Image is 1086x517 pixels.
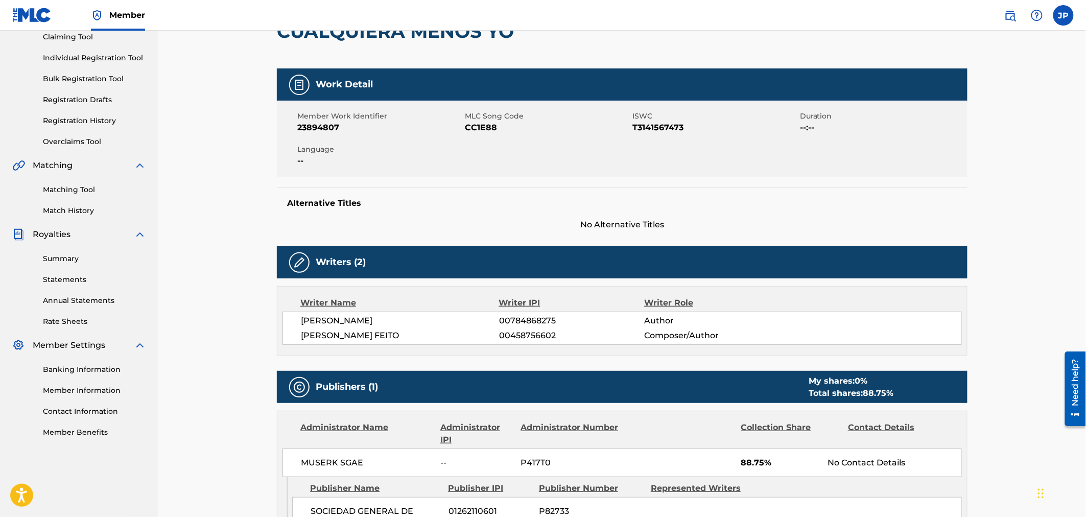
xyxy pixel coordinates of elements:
span: Composer/Author [644,330,776,342]
h5: Writers (2) [316,256,366,268]
img: search [1004,9,1017,21]
span: [PERSON_NAME] FEITO [301,330,499,342]
a: Contact Information [43,406,146,417]
span: MUSERK SGAE [301,457,433,469]
span: --:-- [800,122,965,134]
h5: Work Detail [316,79,373,90]
div: My shares: [809,375,893,387]
span: 23894807 [297,122,462,134]
h5: Publishers (1) [316,381,378,393]
span: No Alternative Titles [277,219,967,231]
div: Administrator Name [300,421,433,446]
img: Matching [12,159,25,172]
span: Member Work Identifier [297,111,462,122]
div: Publisher Name [310,482,440,495]
div: Writer IPI [499,297,645,309]
span: Author [644,315,776,327]
img: help [1031,9,1043,21]
div: Administrator Number [521,421,620,446]
div: Arrastrar [1038,478,1044,509]
span: Matching [33,159,73,172]
a: Registration History [43,115,146,126]
span: T3141567473 [632,122,797,134]
div: Total shares: [809,387,893,400]
a: Match History [43,205,146,216]
div: Widget de chat [1035,468,1086,517]
span: -- [297,155,462,167]
span: Member Settings [33,339,105,351]
a: Member Benefits [43,427,146,438]
span: 88.75 % [863,388,893,398]
a: Annual Statements [43,295,146,306]
span: 00458756602 [499,330,644,342]
div: Collection Share [741,421,840,446]
h2: CUALQUIERA MENOS YO [277,20,519,43]
a: Registration Drafts [43,95,146,105]
img: Royalties [12,228,25,241]
img: Work Detail [293,79,305,91]
a: Individual Registration Tool [43,53,146,63]
img: Top Rightsholder [91,9,103,21]
span: MLC Song Code [465,111,630,122]
iframe: Chat Widget [1035,468,1086,517]
div: Help [1027,5,1047,26]
div: Contact Details [848,421,947,446]
div: Publisher IPI [448,482,531,495]
a: Banking Information [43,364,146,375]
span: 00784868275 [499,315,644,327]
a: Claiming Tool [43,32,146,42]
iframe: Resource Center [1057,347,1086,430]
a: Member Information [43,385,146,396]
a: Statements [43,274,146,285]
img: Writers [293,256,305,269]
div: Publisher Number [539,482,643,495]
a: Summary [43,253,146,264]
div: Writer Role [644,297,776,309]
div: Represented Writers [651,482,755,495]
img: expand [134,228,146,241]
span: ISWC [632,111,797,122]
span: CC1E88 [465,122,630,134]
h5: Alternative Titles [287,198,957,208]
div: Writer Name [300,297,499,309]
a: Bulk Registration Tool [43,74,146,84]
img: Member Settings [12,339,25,351]
div: No Contact Details [828,457,961,469]
span: Royalties [33,228,70,241]
span: Language [297,144,462,155]
span: [PERSON_NAME] [301,315,499,327]
span: 0 % [855,376,867,386]
span: -- [441,457,513,469]
a: Overclaims Tool [43,136,146,147]
img: Publishers [293,381,305,393]
img: expand [134,159,146,172]
div: Administrator IPI [440,421,513,446]
span: Duration [800,111,965,122]
span: 88.75% [741,457,820,469]
a: Matching Tool [43,184,146,195]
a: Public Search [1000,5,1021,26]
a: Rate Sheets [43,316,146,327]
span: Member [109,9,145,21]
img: expand [134,339,146,351]
span: P417T0 [521,457,620,469]
div: User Menu [1053,5,1074,26]
img: MLC Logo [12,8,52,22]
